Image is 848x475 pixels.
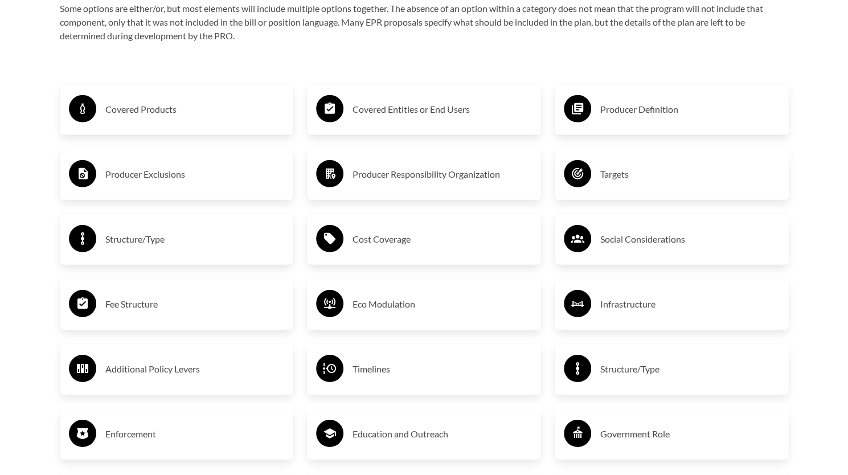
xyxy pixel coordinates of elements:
[353,230,532,248] h3: Cost Coverage
[105,425,285,443] h3: Enforcement
[105,230,285,248] h3: Structure/Type
[600,165,780,183] h3: Targets
[353,360,532,378] h3: Timelines
[600,360,780,378] h3: Structure/Type
[353,425,532,443] h3: Education and Outreach
[600,425,780,443] h3: Government Role
[105,295,285,313] h3: Fee Structure
[353,165,532,183] h3: Producer Responsibility Organization
[105,360,285,378] h3: Additional Policy Levers
[105,100,285,118] h3: Covered Products
[353,100,532,118] h3: Covered Entities or End Users
[600,230,780,248] h3: Social Considerations
[600,100,780,118] h3: Producer Definition
[60,2,789,43] p: Some options are either/or, but most elements will include multiple options together. The absence...
[353,295,532,313] h3: Eco Modulation
[600,295,780,313] h3: Infrastructure
[105,165,285,183] h3: Producer Exclusions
